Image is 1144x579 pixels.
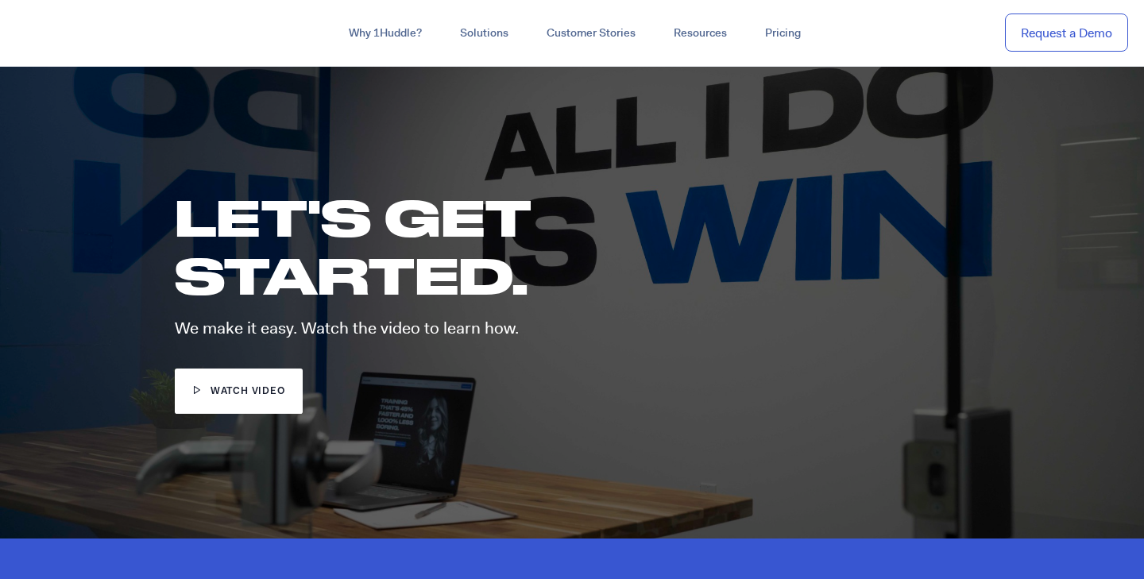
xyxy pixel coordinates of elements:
a: Request a Demo [1005,14,1128,52]
a: Why 1Huddle? [330,19,441,48]
a: Pricing [746,19,820,48]
img: ... [16,17,129,48]
a: Solutions [441,19,528,48]
span: watch video [211,384,285,400]
a: Customer Stories [528,19,655,48]
a: Resources [655,19,746,48]
a: watch video [175,369,303,414]
h1: LET'S GET STARTED. [175,188,698,304]
p: We make it easy. Watch the video to learn how. [175,320,721,337]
